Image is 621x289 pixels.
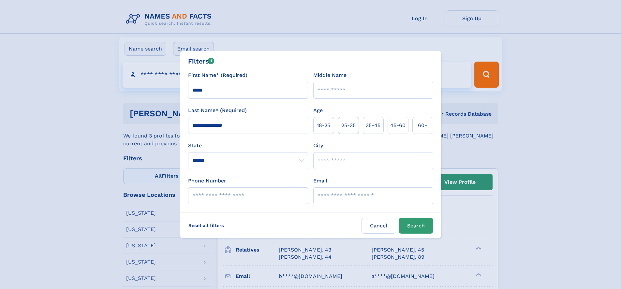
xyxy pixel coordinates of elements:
[317,122,330,129] span: 18‑25
[399,218,433,234] button: Search
[366,122,380,129] span: 35‑45
[390,122,406,129] span: 45‑60
[313,107,323,114] label: Age
[313,71,347,79] label: Middle Name
[341,122,356,129] span: 25‑35
[418,122,428,129] span: 60+
[188,142,308,150] label: State
[313,177,327,185] label: Email
[188,107,247,114] label: Last Name* (Required)
[188,56,214,66] div: Filters
[188,177,226,185] label: Phone Number
[313,142,323,150] label: City
[188,71,247,79] label: First Name* (Required)
[362,218,396,234] label: Cancel
[184,218,228,233] label: Reset all filters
